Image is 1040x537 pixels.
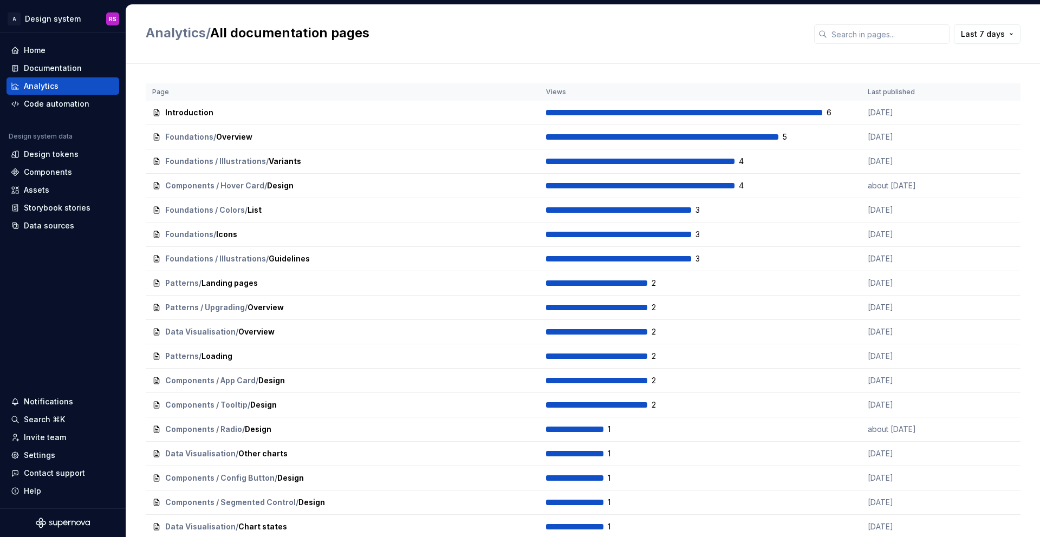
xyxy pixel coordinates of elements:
th: Views [539,83,861,101]
p: [DATE] [868,253,949,264]
a: Documentation [6,60,119,77]
span: Icons [216,229,237,240]
p: [DATE] [868,205,949,215]
div: RS [109,15,116,23]
span: / [236,521,238,532]
div: Components [24,167,72,178]
span: Overview [216,132,252,142]
span: / [242,424,245,435]
span: 6 [827,107,855,118]
div: Documentation [24,63,82,74]
span: Components / App Card [165,375,256,386]
span: Chart states [238,521,287,532]
div: Code automation [24,99,89,109]
span: / [245,302,248,313]
span: Components / Config Button [165,473,275,483]
p: [DATE] [868,302,949,313]
div: Data sources [24,220,74,231]
p: [DATE] [868,400,949,410]
p: [DATE] [868,448,949,459]
span: Components / Segmented Control [165,497,296,508]
span: 3 [695,253,724,264]
span: 4 [739,180,767,191]
a: Analytics [146,25,206,41]
p: about [DATE] [868,180,949,191]
span: / [266,253,269,264]
div: Home [24,45,45,56]
button: Help [6,482,119,500]
span: 1 [608,473,636,483]
p: [DATE] [868,229,949,240]
input: Search in pages... [827,24,950,44]
span: Landing pages [201,278,258,289]
p: [DATE] [868,278,949,289]
span: / [199,351,201,362]
span: 2 [652,302,680,313]
p: [DATE] [868,156,949,167]
div: Analytics [24,81,58,91]
span: Data Visualisation [165,521,236,532]
span: 2 [652,326,680,337]
span: Foundations / Illustrations [165,156,266,167]
span: Overview [248,302,284,313]
h2: All documentation pages [146,24,801,42]
span: 2 [652,351,680,362]
span: 1 [608,497,636,508]
span: / [146,25,210,41]
div: Notifications [24,396,73,407]
span: Design [277,473,304,483]
span: 5 [783,132,811,142]
span: Design [250,400,277,410]
a: Components [6,163,119,181]
span: 2 [652,278,680,289]
span: Introduction [165,107,213,118]
a: Storybook stories [6,199,119,217]
p: about [DATE] [868,424,949,435]
span: Patterns / Upgrading [165,302,245,313]
div: Design tokens [24,149,79,160]
span: 1 [608,448,636,459]
p: [DATE] [868,375,949,386]
button: Last 7 days [954,24,1020,44]
span: / [213,132,216,142]
div: Storybook stories [24,202,90,213]
span: / [248,400,250,410]
span: Patterns [165,278,199,289]
span: Data Visualisation [165,448,236,459]
a: Code automation [6,95,119,113]
span: 1 [608,424,636,435]
span: Variants [269,156,301,167]
span: 3 [695,229,724,240]
span: Loading [201,351,232,362]
a: Home [6,42,119,59]
span: Data Visualisation [165,326,236,337]
span: 2 [652,400,680,410]
p: [DATE] [868,521,949,532]
span: Design [298,497,325,508]
div: A [8,12,21,25]
span: Overview [238,326,275,337]
span: / [245,205,248,215]
p: [DATE] [868,497,949,508]
div: Help [24,486,41,496]
div: Contact support [24,468,85,479]
span: Design [267,180,294,191]
span: Other charts [238,448,288,459]
a: Settings [6,447,119,464]
span: / [236,326,238,337]
button: ADesign systemRS [2,7,123,30]
span: / [199,278,201,289]
span: Components / Radio [165,424,242,435]
div: Design system [25,14,81,24]
span: 4 [739,156,767,167]
div: Search ⌘K [24,414,65,425]
a: Design tokens [6,146,119,163]
div: Invite team [24,432,66,443]
span: / [264,180,267,191]
span: Components / Tooltip [165,400,248,410]
a: Assets [6,181,119,199]
a: Supernova Logo [36,518,90,528]
a: Data sources [6,217,119,234]
span: / [275,473,277,483]
th: Last published [861,83,955,101]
